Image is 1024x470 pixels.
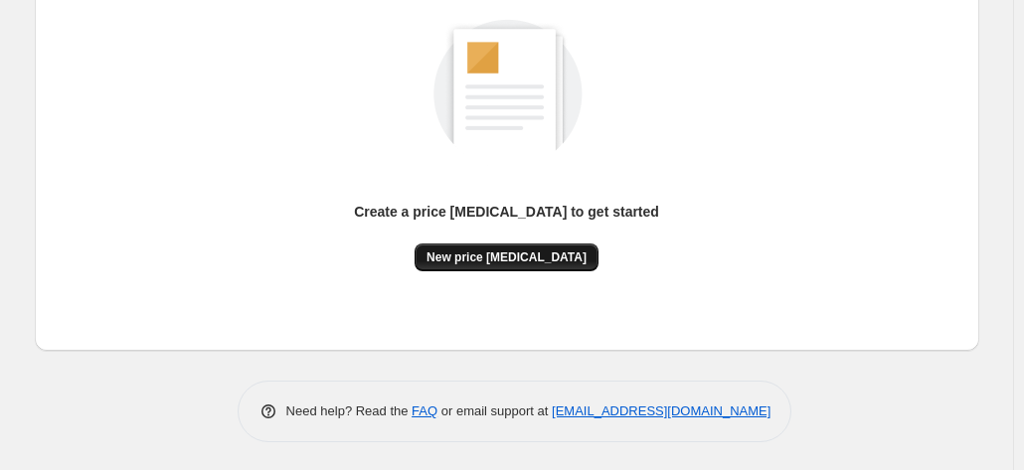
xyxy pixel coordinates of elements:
a: FAQ [412,403,437,418]
p: Create a price [MEDICAL_DATA] to get started [354,202,659,222]
button: New price [MEDICAL_DATA] [415,243,598,271]
span: or email support at [437,403,552,418]
span: Need help? Read the [286,403,413,418]
span: New price [MEDICAL_DATA] [427,249,587,265]
a: [EMAIL_ADDRESS][DOMAIN_NAME] [552,403,770,418]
